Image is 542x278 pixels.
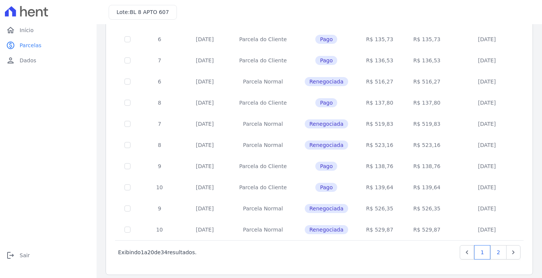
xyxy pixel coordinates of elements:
[140,219,180,240] td: 10
[161,249,167,255] span: 34
[305,119,348,128] span: Renegociada
[230,219,296,240] td: Parcela Normal
[305,204,348,213] span: Renegociada
[230,177,296,198] td: Parcela do Cliente
[451,134,522,156] td: [DATE]
[451,177,522,198] td: [DATE]
[230,29,296,50] td: Parcela do Cliente
[315,162,337,171] span: Pago
[402,71,451,92] td: R$ 516,27
[451,198,522,219] td: [DATE]
[124,100,131,106] input: Só é possível selecionar pagamentos em aberto
[451,50,522,71] td: [DATE]
[180,50,230,71] td: [DATE]
[180,219,230,240] td: [DATE]
[230,134,296,156] td: Parcela Normal
[230,156,296,177] td: Parcela do Cliente
[140,29,180,50] td: 6
[140,92,180,113] td: 8
[20,42,41,49] span: Parcelas
[357,134,402,156] td: R$ 523,16
[124,142,131,148] input: Só é possível selecionar pagamentos em aberto
[130,9,169,15] span: BL 8 APTO 607
[124,184,131,190] input: Só é possível selecionar pagamentos em aberto
[402,113,451,134] td: R$ 519,83
[305,77,348,86] span: Renegociada
[230,50,296,71] td: Parcela do Cliente
[6,251,15,260] i: logout
[124,163,131,169] input: Só é possível selecionar pagamentos em aberto
[20,26,34,34] span: Início
[140,198,180,219] td: 9
[20,57,36,64] span: Dados
[357,29,402,50] td: R$ 135,73
[490,245,507,259] a: 2
[402,50,451,71] td: R$ 136,53
[117,8,169,16] h3: Lote:
[460,245,474,259] a: Previous
[180,113,230,134] td: [DATE]
[6,56,15,65] i: person
[180,92,230,113] td: [DATE]
[315,98,337,107] span: Pago
[451,71,522,92] td: [DATE]
[3,38,94,53] a: paidParcelas
[124,205,131,212] input: Só é possível selecionar pagamentos em aberto
[147,249,154,255] span: 20
[402,92,451,113] td: R$ 137,80
[230,71,296,92] td: Parcela Normal
[357,92,402,113] td: R$ 137,80
[180,29,230,50] td: [DATE]
[506,245,521,259] a: Next
[124,79,131,85] input: Só é possível selecionar pagamentos em aberto
[124,227,131,233] input: Só é possível selecionar pagamentos em aberto
[315,35,337,44] span: Pago
[357,219,402,240] td: R$ 529,87
[402,219,451,240] td: R$ 529,87
[451,113,522,134] td: [DATE]
[315,183,337,192] span: Pago
[305,225,348,234] span: Renegociada
[3,23,94,38] a: homeInício
[180,71,230,92] td: [DATE]
[357,113,402,134] td: R$ 519,83
[357,50,402,71] td: R$ 136,53
[402,134,451,156] td: R$ 523,16
[124,121,131,127] input: Só é possível selecionar pagamentos em aberto
[402,198,451,219] td: R$ 526,35
[357,71,402,92] td: R$ 516,27
[140,177,180,198] td: 10
[118,249,197,256] p: Exibindo a de resultados.
[230,198,296,219] td: Parcela Normal
[230,92,296,113] td: Parcela do Cliente
[3,248,94,263] a: logoutSair
[180,156,230,177] td: [DATE]
[141,249,144,255] span: 1
[124,36,131,42] input: Só é possível selecionar pagamentos em aberto
[180,177,230,198] td: [DATE]
[180,198,230,219] td: [DATE]
[451,92,522,113] td: [DATE]
[451,29,522,50] td: [DATE]
[180,134,230,156] td: [DATE]
[140,71,180,92] td: 6
[402,177,451,198] td: R$ 139,64
[140,50,180,71] td: 7
[402,29,451,50] td: R$ 135,73
[357,156,402,177] td: R$ 138,76
[140,134,180,156] td: 8
[140,156,180,177] td: 9
[315,56,337,65] span: Pago
[305,141,348,150] span: Renegociada
[357,177,402,198] td: R$ 139,64
[451,219,522,240] td: [DATE]
[230,113,296,134] td: Parcela Normal
[474,245,490,259] a: 1
[124,57,131,63] input: Só é possível selecionar pagamentos em aberto
[3,53,94,68] a: personDados
[140,113,180,134] td: 7
[357,198,402,219] td: R$ 526,35
[6,41,15,50] i: paid
[451,156,522,177] td: [DATE]
[20,252,30,259] span: Sair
